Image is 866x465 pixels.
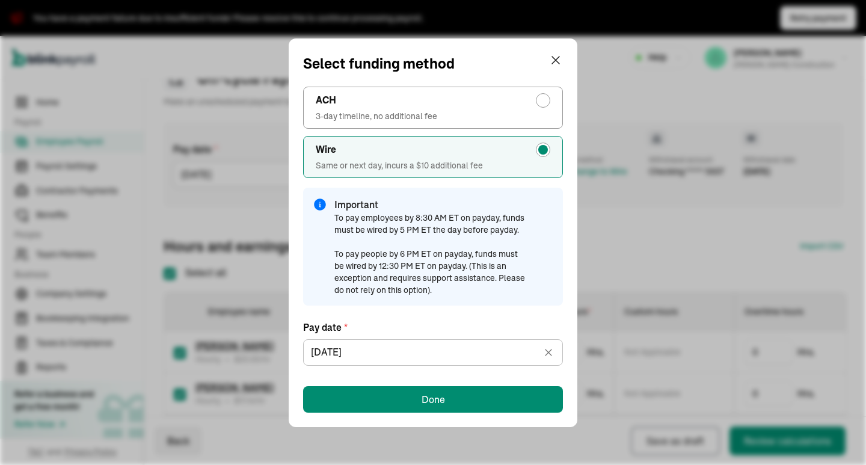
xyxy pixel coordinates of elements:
[303,75,563,178] div: radio-group
[303,320,563,334] label: Pay date
[316,159,550,171] span: Same or next day, incurs a $10 additional fee
[303,339,563,366] input: mm/dd/yyyy
[303,386,563,413] button: Done
[422,392,445,407] div: Done
[316,143,336,157] span: Wire
[303,53,455,75] span: Select funding method
[316,110,550,122] span: 3-day timeline, no additional fee
[316,93,336,108] span: ACH
[334,197,378,212] span: Important
[334,212,527,296] span: To pay employees by 8:30 AM ET on payday, funds must be wired by 5 PM ET the day before payday. T...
